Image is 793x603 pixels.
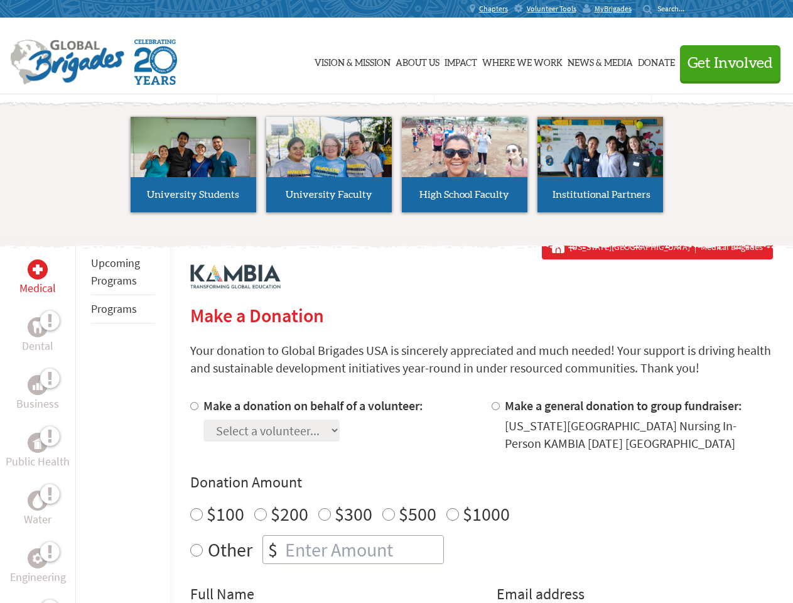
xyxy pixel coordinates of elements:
label: $300 [335,502,372,526]
div: $ [263,536,283,563]
span: Institutional Partners [553,190,650,200]
img: menu_brigades_submenu_3.jpg [402,117,527,178]
img: Dental [33,321,43,333]
a: DentalDental [22,317,53,355]
div: Water [28,491,48,511]
span: University Faculty [286,190,372,200]
input: Enter Amount [283,536,443,563]
label: $1000 [463,502,510,526]
img: menu_brigades_submenu_4.jpg [537,117,663,200]
a: MedicalMedical [19,259,56,297]
img: Medical [33,264,43,274]
span: Volunteer Tools [527,4,576,14]
label: Make a donation on behalf of a volunteer: [203,398,423,413]
a: Upcoming Programs [91,256,140,288]
a: Public HealthPublic Health [6,433,70,470]
li: Programs [91,295,155,323]
img: menu_brigades_submenu_2.jpg [266,117,392,201]
a: High School Faculty [402,117,527,212]
img: Business [33,380,43,390]
a: Institutional Partners [537,117,663,212]
img: logo-kambia.png [190,264,281,289]
p: Business [16,395,59,413]
div: Business [28,375,48,395]
p: Water [24,511,51,528]
a: Vision & Mission [315,30,391,92]
p: Public Health [6,453,70,470]
a: University Students [131,117,256,212]
p: Engineering [10,568,66,586]
div: [US_STATE][GEOGRAPHIC_DATA] Nursing In-Person KAMBIA [DATE] [GEOGRAPHIC_DATA] [505,417,773,452]
h4: Donation Amount [190,472,773,492]
a: EngineeringEngineering [10,548,66,586]
label: $100 [207,502,244,526]
a: About Us [396,30,440,92]
div: Medical [28,259,48,280]
div: Dental [28,317,48,337]
p: Dental [22,337,53,355]
span: Get Involved [688,56,773,71]
img: Water [33,493,43,508]
span: Chapters [479,4,508,14]
a: Impact [445,30,477,92]
div: Public Health [28,433,48,453]
li: Upcoming Programs [91,249,155,295]
img: Engineering [33,553,43,563]
span: MyBrigades [595,4,632,14]
span: University Students [147,190,239,200]
img: menu_brigades_submenu_1.jpg [131,117,256,200]
a: University Faculty [266,117,392,212]
a: WaterWater [24,491,51,528]
a: Where We Work [482,30,563,92]
a: Donate [638,30,675,92]
div: Engineering [28,548,48,568]
h2: Make a Donation [190,304,773,327]
a: BusinessBusiness [16,375,59,413]
p: Medical [19,280,56,297]
p: Your donation to Global Brigades USA is sincerely appreciated and much needed! Your support is dr... [190,342,773,377]
button: Get Involved [680,45,780,81]
label: Other [208,535,252,564]
label: Make a general donation to group fundraiser: [505,398,742,413]
img: Global Brigades Celebrating 20 Years [134,40,177,85]
span: High School Faculty [419,190,509,200]
input: Search... [657,4,693,13]
a: Programs [91,301,137,316]
img: Global Brigades Logo [10,40,124,85]
label: $500 [399,502,436,526]
img: Public Health [33,437,43,449]
label: $200 [271,502,308,526]
a: News & Media [568,30,633,92]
